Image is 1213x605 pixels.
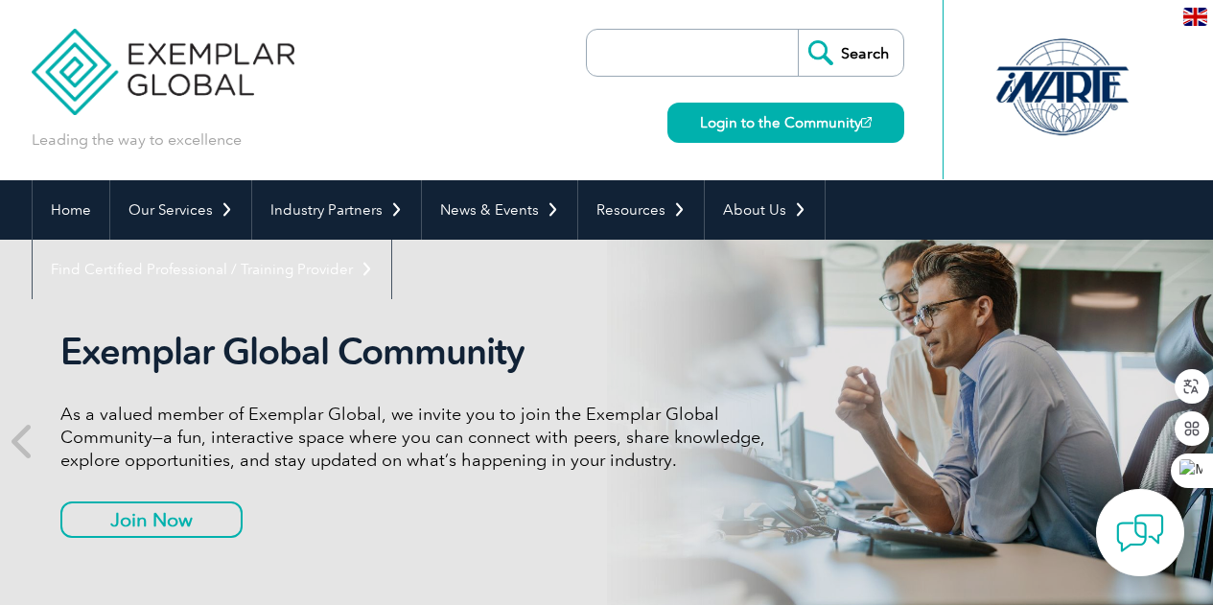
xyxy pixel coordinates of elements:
a: Login to the Community [667,103,904,143]
p: As a valued member of Exemplar Global, we invite you to join the Exemplar Global Community—a fun,... [60,403,780,472]
p: Leading the way to excellence [32,129,242,151]
a: Home [33,180,109,240]
img: en [1183,8,1207,26]
a: Industry Partners [252,180,421,240]
h2: Exemplar Global Community [60,330,780,374]
a: Our Services [110,180,251,240]
a: Join Now [60,501,243,538]
a: Find Certified Professional / Training Provider [33,240,391,299]
img: contact-chat.png [1116,509,1164,557]
a: News & Events [422,180,577,240]
a: About Us [705,180,825,240]
input: Search [798,30,903,76]
img: open_square.png [861,117,872,128]
a: Resources [578,180,704,240]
